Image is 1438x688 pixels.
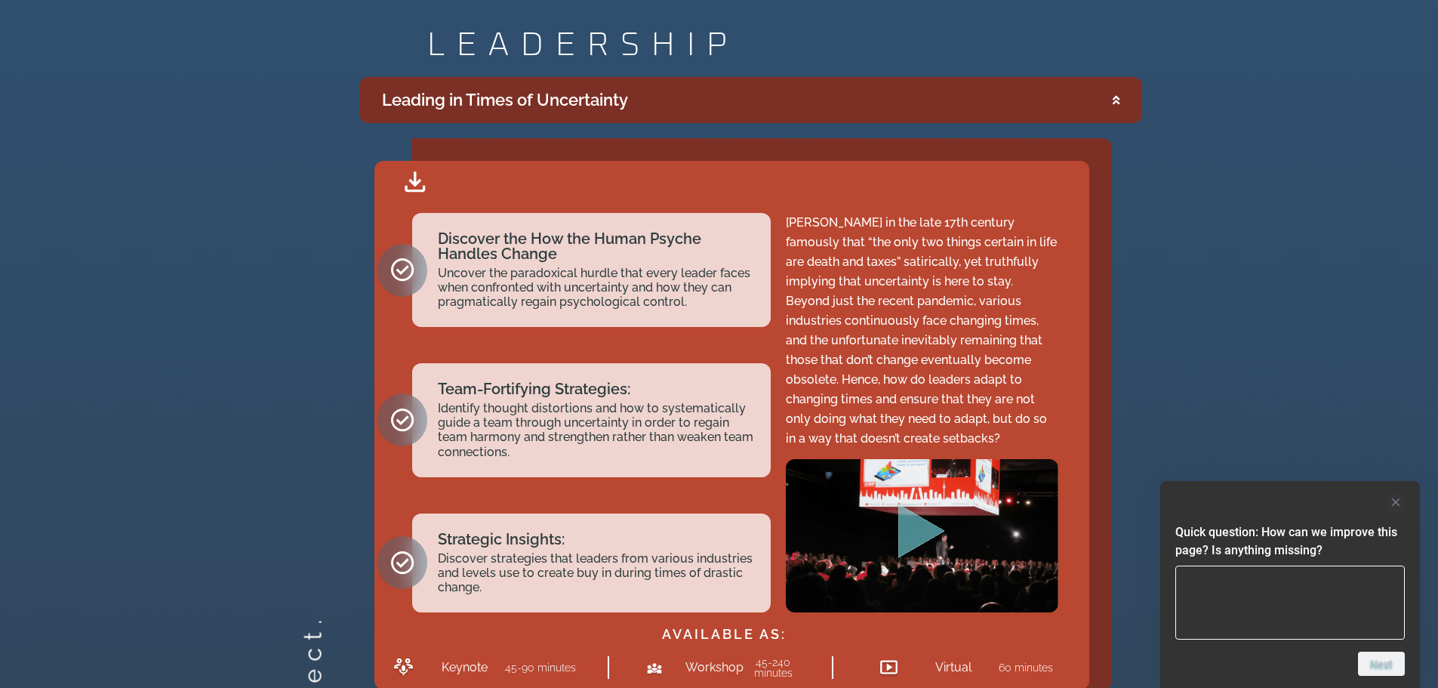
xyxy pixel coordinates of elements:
[999,662,1053,673] h2: 60 minutes
[438,532,756,547] h2: Strategic Insights:
[438,401,756,459] h2: Identify thought distortions and how to systematically guide a team through uncertainty in order ...
[505,662,576,673] h2: 45-90 minutes
[754,656,793,679] a: 45-240 minutes
[438,231,756,261] h2: Discover the How the Human Psyche Handles Change
[1358,652,1405,676] button: Next question
[685,662,729,674] h2: Workshop
[359,77,1142,123] summary: Leading in Times of Uncertainty
[786,213,1058,449] p: [PERSON_NAME] in the late 17th century famously that “the only two things certain in life are dea...
[438,551,756,595] h2: Discover strategies that leaders from various industries and levels use to create buy in during t...
[1175,523,1405,560] h2: Quick question: How can we improve this page? Is anything missing?
[382,88,628,113] div: Leading in Times of Uncertainty
[382,628,1067,641] h2: AVAILABLE AS:
[1175,566,1405,640] textarea: Quick question: How can we improve this page? Is anything missing?
[438,266,756,310] h2: Uncover the paradoxical hurdle that every leader faces when confronted with uncertainty and how t...
[935,662,971,674] h2: Virtual
[438,381,756,396] h2: Team-Fortifying Strategies:
[427,29,1142,62] h2: LEADERSHIP
[442,662,488,674] h2: Keynote
[1387,493,1405,511] button: Hide survey
[1175,493,1405,676] div: Quick question: How can we improve this page? Is anything missing?
[891,503,952,569] div: Play Video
